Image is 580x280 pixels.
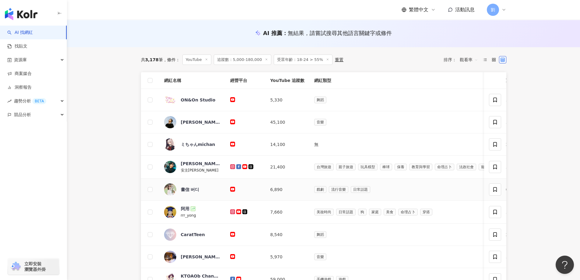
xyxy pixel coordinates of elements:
[435,164,454,170] span: 命理占卜
[24,261,46,272] span: 立即安裝 瀏覽器外掛
[181,254,220,260] div: [PERSON_NAME]
[163,57,180,62] span: 條件 ：
[164,161,220,173] a: KOL Avatar[PERSON_NAME][PERSON_NAME]安主[PERSON_NAME]
[7,30,33,36] a: searchAI 找網紅
[455,7,475,12] span: 活動訊息
[7,84,32,90] a: 洞察報告
[14,53,27,67] span: 資源庫
[358,164,378,170] span: 玩具模型
[265,201,310,224] td: 7,660
[491,6,495,13] span: 劉
[309,72,498,89] th: 網紅類型
[420,209,432,215] span: 穿搭
[380,164,392,170] span: 棒球
[336,164,356,170] span: 親子旅遊
[314,97,326,103] span: 舞蹈
[265,156,310,179] td: 21,400
[164,116,220,128] a: KOL Avatar[PERSON_NAME]2000twothousandxx
[409,164,432,170] span: 教育與學習
[398,209,418,215] span: 命理占卜
[444,55,481,65] div: 排序：
[409,6,428,13] span: 繁體中文
[181,186,199,193] div: 書信 버디
[164,138,220,151] a: KOL Avatarミちゃんmichan
[164,161,176,173] img: KOL Avatar
[314,119,326,126] span: 音樂
[164,229,220,241] a: KOL AvatarCaratTeen
[460,55,478,65] span: 觀看率
[556,256,574,274] iframe: Help Scout Beacon - Open
[314,141,493,148] div: 無
[164,206,176,218] img: KOL Avatar
[164,138,176,151] img: KOL Avatar
[369,209,381,215] span: 家庭
[479,164,491,170] span: 寵物
[314,164,334,170] span: 台灣旅遊
[164,206,220,218] a: KOL Avatar阿用rrr_yong
[8,258,59,275] a: chrome extension立即安裝 瀏覽器外掛
[351,186,370,193] span: 日常話題
[181,168,219,172] span: 安主[PERSON_NAME]
[14,94,46,108] span: 趨勢分析
[214,55,272,65] span: 追蹤數：5,000-180,000
[457,164,476,170] span: 法政社會
[14,108,31,122] span: 競品分析
[141,57,163,62] div: 共 筆
[288,30,392,36] span: 無結果，請嘗試搜尋其他語言關鍵字或條件
[164,116,176,128] img: KOL Avatar
[265,111,310,133] td: 45,100
[164,229,176,241] img: KOL Avatar
[329,186,348,193] span: 流行音樂
[263,29,392,37] div: AI 推薦 ：
[265,179,310,201] td: 6,890
[10,262,22,271] img: chrome extension
[336,209,356,215] span: 日常話題
[182,55,211,65] span: YouTube
[181,232,205,238] div: CaratTeen
[164,183,176,196] img: KOL Avatar
[164,94,176,106] img: KOL Avatar
[159,72,225,89] th: 網紅名稱
[181,97,216,103] div: ON&On Studio
[145,57,159,62] span: 3,178
[314,231,326,238] span: 舞蹈
[265,133,310,156] td: 14,100
[265,246,310,268] td: 5,970
[181,161,220,167] div: [PERSON_NAME][PERSON_NAME]
[274,55,332,65] span: 受眾年齡：18-24 > 55%
[7,71,32,77] a: 商案媒合
[181,273,220,279] div: KTOAOb Channel
[181,141,215,147] div: ミちゃんmichan
[314,186,326,193] span: 戲劇
[225,72,265,89] th: 經營平台
[181,213,196,218] span: rrr_yong
[358,209,367,215] span: 狗
[7,43,27,49] a: 找貼文
[7,99,12,103] span: rise
[384,209,396,215] span: 美食
[5,8,37,20] img: logo
[395,164,407,170] span: 保養
[181,206,189,212] div: 阿用
[265,89,310,111] td: 5,330
[335,57,343,62] div: 重置
[164,251,220,263] a: KOL Avatar[PERSON_NAME]
[265,224,310,246] td: 8,540
[164,183,220,196] a: KOL Avatar書信 버디
[181,119,220,125] div: [PERSON_NAME]2000twothousandxx
[265,72,310,89] th: YouTube 追蹤數
[314,209,334,215] span: 美妝時尚
[32,98,46,104] div: BETA
[164,251,176,263] img: KOL Avatar
[314,253,326,260] span: 音樂
[164,94,220,106] a: KOL AvatarON&On Studio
